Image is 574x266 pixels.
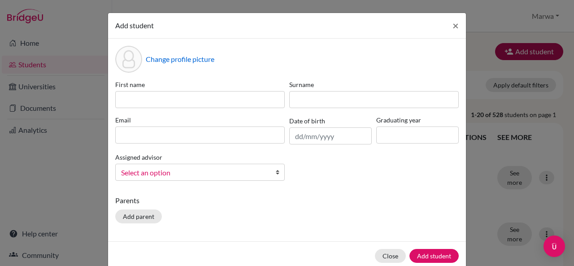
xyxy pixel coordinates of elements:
[375,249,406,263] button: Close
[121,167,267,179] span: Select an option
[409,249,459,263] button: Add student
[115,46,142,73] div: Profile picture
[289,80,459,89] label: Surname
[115,21,154,30] span: Add student
[115,115,285,125] label: Email
[115,209,162,223] button: Add parent
[376,115,459,125] label: Graduating year
[445,13,466,38] button: Close
[289,127,372,144] input: dd/mm/yyyy
[544,235,565,257] div: Open Intercom Messenger
[452,19,459,32] span: ×
[115,195,459,206] p: Parents
[115,80,285,89] label: First name
[289,116,325,126] label: Date of birth
[115,153,162,162] label: Assigned advisor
